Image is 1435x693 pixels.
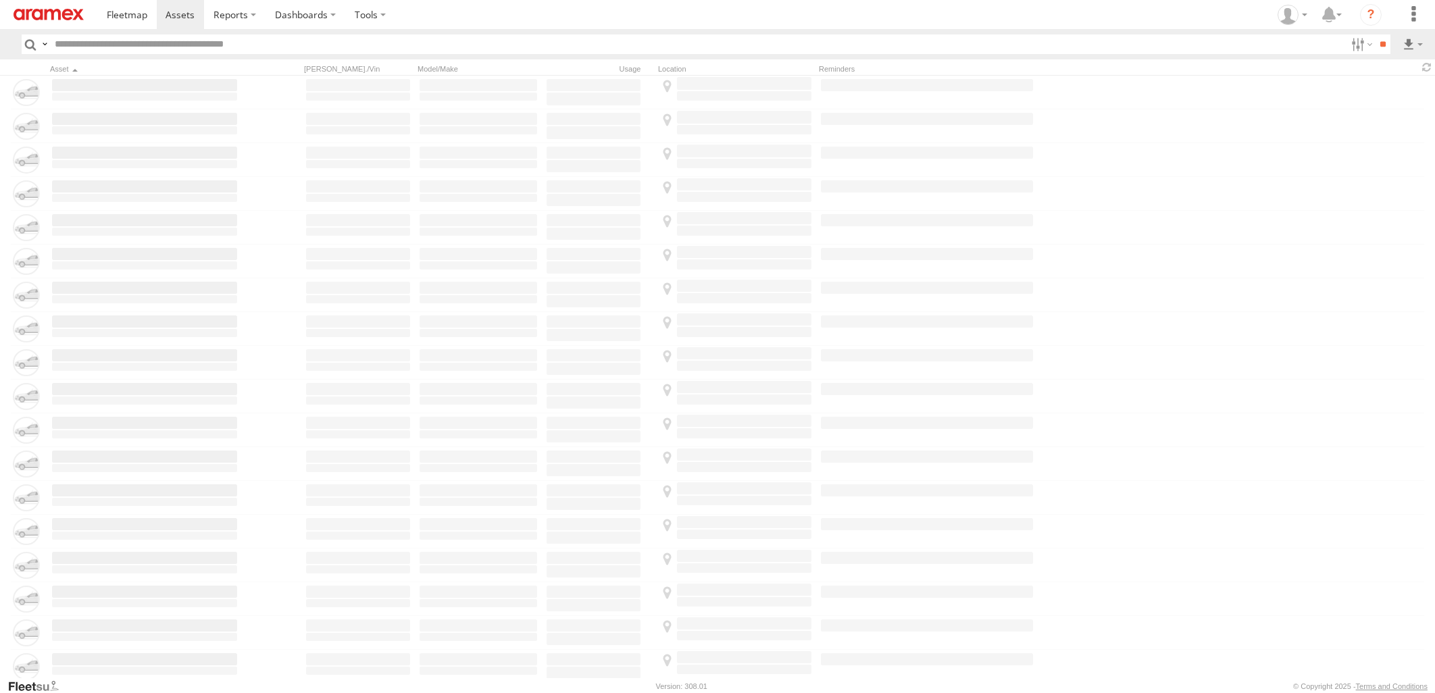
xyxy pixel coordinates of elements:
[545,64,653,74] div: Usage
[50,64,239,74] div: Click to Sort
[1356,682,1428,690] a: Terms and Conditions
[304,64,412,74] div: [PERSON_NAME]./Vin
[1273,5,1312,25] div: Gabriel Liwang
[658,64,813,74] div: Location
[1346,34,1375,54] label: Search Filter Options
[1401,34,1424,54] label: Export results as...
[418,64,539,74] div: Model/Make
[7,679,70,693] a: Visit our Website
[1293,682,1428,690] div: © Copyright 2025 -
[39,34,50,54] label: Search Query
[656,682,707,690] div: Version: 308.01
[14,9,84,20] img: aramex-logo.svg
[1419,61,1435,74] span: Refresh
[819,64,1035,74] div: Reminders
[1360,4,1382,26] i: ?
